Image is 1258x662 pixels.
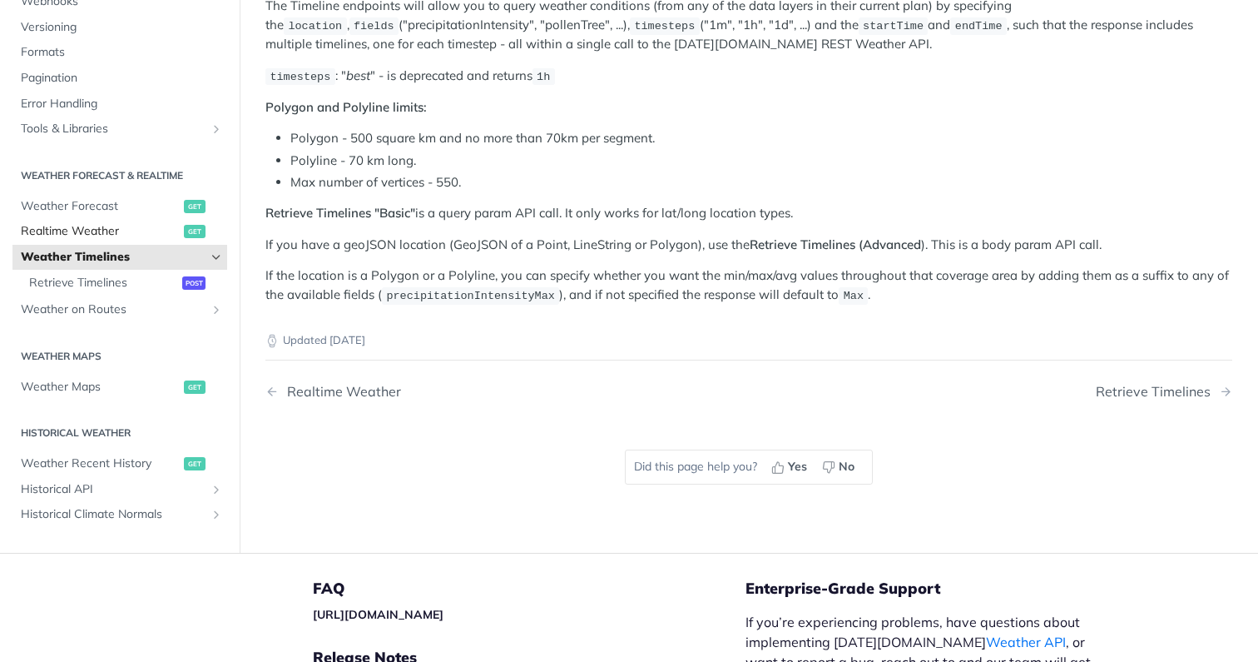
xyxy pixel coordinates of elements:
button: Show subpages for Historical API [210,483,223,496]
a: Historical Climate NormalsShow subpages for Historical Climate Normals [12,502,227,527]
li: Max number of vertices - 550. [290,173,1232,192]
button: Hide subpages for Weather Timelines [210,251,223,264]
span: get [184,200,206,213]
p: If you have a geoJSON location (GeoJSON of a Point, LineString or Polygon), use the ). This is a ... [265,236,1232,255]
em: best [346,67,370,83]
a: Weather TimelinesHide subpages for Weather Timelines [12,245,227,270]
h5: Enterprise-Grade Support [745,579,1135,599]
p: If the location is a Polygon or a Polyline, you can specify whether you want the min/max/avg valu... [265,266,1232,305]
h2: Historical Weather [12,426,227,441]
span: endTime [955,20,1003,32]
a: Weather on RoutesShow subpages for Weather on Routes [12,297,227,322]
span: timesteps [634,20,695,32]
span: Error Handling [21,96,223,112]
span: Versioning [21,19,223,36]
span: startTime [863,20,924,32]
p: Updated [DATE] [265,332,1232,349]
span: Tools & Libraries [21,121,206,137]
span: Realtime Weather [21,223,180,240]
li: Polygon - 500 square km and no more than 70km per segment. [290,129,1232,148]
span: Formats [21,44,223,61]
strong: Polygon and Polyline limits: [265,99,427,115]
a: Versioning [12,15,227,40]
span: get [184,381,206,394]
span: precipitationIntensityMax [386,290,555,302]
span: Historical API [21,481,206,498]
h5: FAQ [313,579,745,599]
h2: Weather Maps [12,349,227,364]
p: is a query param API call. It only works for lat/long location types. [265,204,1232,223]
span: Yes [788,458,807,475]
a: Pagination [12,66,227,91]
a: Weather API [986,634,1066,650]
a: Weather Mapsget [12,375,227,400]
nav: Pagination Controls [265,367,1232,416]
a: Retrieve Timelinespost [21,271,227,296]
div: Did this page help you? [625,450,873,485]
span: No [839,458,854,475]
span: 1h [537,71,550,83]
button: Show subpages for Tools & Libraries [210,122,223,136]
span: get [184,457,206,470]
span: Weather Timelines [21,249,206,266]
span: Retrieve Timelines [29,275,178,291]
p: : " " - is deprecated and returns [265,67,1232,86]
span: Weather on Routes [21,301,206,318]
button: Show subpages for Weather on Routes [210,303,223,316]
a: Previous Page: Realtime Weather [265,384,680,400]
h2: Weather Forecast & realtime [12,168,227,183]
a: Realtime Weatherget [12,219,227,244]
a: Weather Forecastget [12,194,227,219]
a: Formats [12,40,227,65]
button: Yes [765,455,816,480]
span: Weather Recent History [21,455,180,472]
span: Weather Maps [21,379,180,396]
a: Next Page: Retrieve Timelines [1096,384,1232,400]
span: get [184,225,206,238]
span: Pagination [21,70,223,87]
a: Historical APIShow subpages for Historical API [12,477,227,502]
a: [URL][DOMAIN_NAME] [313,607,443,622]
span: timesteps [270,71,330,83]
button: Show subpages for Historical Climate Normals [210,508,223,521]
strong: Retrieve Timelines (Advanced [750,236,921,252]
li: Polyline - 70 km long. [290,152,1232,171]
a: Tools & LibrariesShow subpages for Tools & Libraries [12,117,227,142]
div: Realtime Weather [279,384,401,400]
span: post [182,276,206,290]
span: Historical Climate Normals [21,506,206,523]
span: Max [844,290,864,302]
a: Error Handling [12,92,227,117]
strong: Retrieve Timelines "Basic" [265,205,415,221]
span: location [288,20,342,32]
span: fields [354,20,394,32]
a: Weather Recent Historyget [12,451,227,476]
div: Retrieve Timelines [1096,384,1219,400]
span: Weather Forecast [21,198,180,215]
button: No [816,455,864,480]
